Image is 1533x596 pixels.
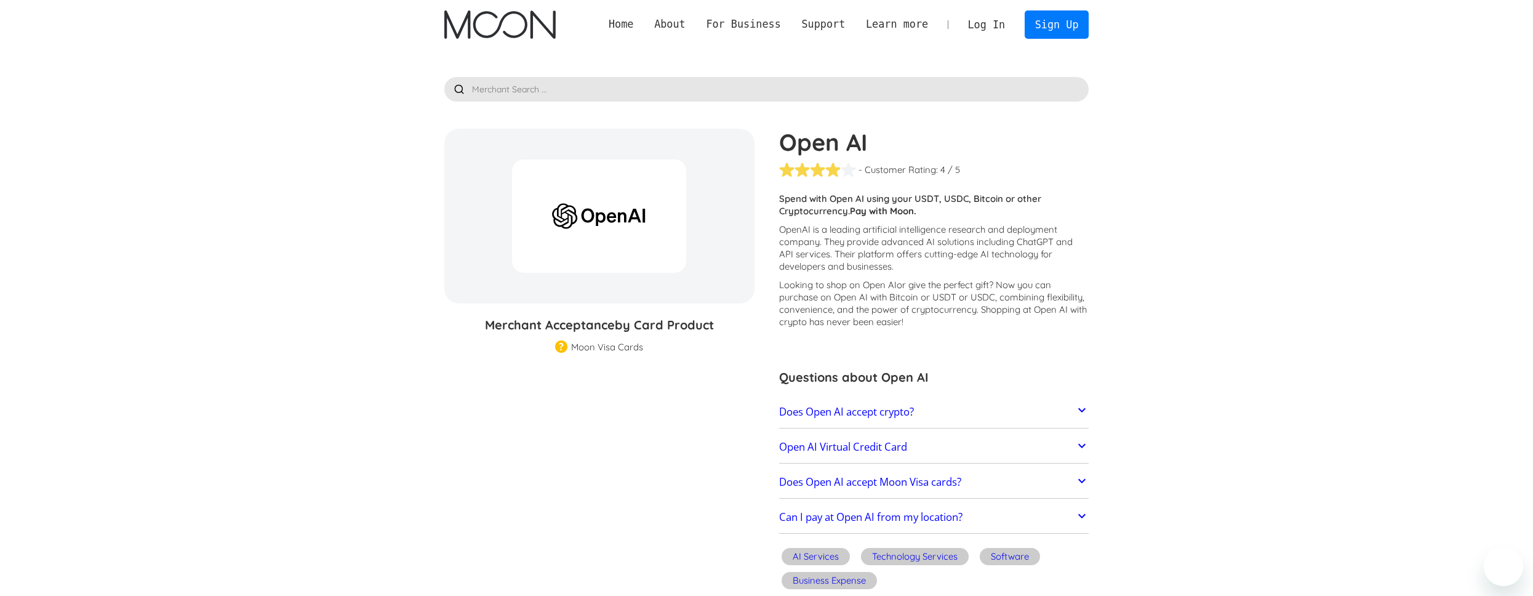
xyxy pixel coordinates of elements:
[958,11,1015,38] a: Log In
[444,77,1089,102] input: Merchant Search ...
[779,434,1089,460] a: Open AI Virtual Credit Card
[793,550,839,563] div: AI Services
[654,17,686,32] div: About
[644,17,695,32] div: About
[779,511,963,523] h2: Can I pay at Open AI from my location?
[779,279,1089,328] p: Looking to shop on Open AI ? Now you can purchase on Open AI with Bitcoin or USDT or USDC, combin...
[779,441,907,453] h2: Open AI Virtual Credit Card
[779,406,914,418] h2: Does Open AI accept crypto?
[940,164,945,176] div: 4
[855,17,939,32] div: Learn more
[444,10,556,39] a: home
[779,129,1089,156] h1: Open AI
[779,476,961,488] h2: Does Open AI accept Moon Visa cards?
[991,550,1029,563] div: Software
[948,164,960,176] div: / 5
[850,205,916,217] strong: Pay with Moon.
[571,341,643,353] div: Moon Visa Cards
[1484,547,1523,586] iframe: Button to launch messaging window
[696,17,791,32] div: For Business
[779,193,1089,217] p: Spend with Open AI using your USDT, USDC, Bitcoin or other Cryptocurrency.
[866,17,928,32] div: Learn more
[615,317,714,332] span: by Card Product
[598,17,644,32] a: Home
[791,17,855,32] div: Support
[801,17,845,32] div: Support
[793,574,866,587] div: Business Expense
[444,316,754,334] h3: Merchant Acceptance
[859,546,971,570] a: Technology Services
[779,469,1089,495] a: Does Open AI accept Moon Visa cards?
[897,279,989,291] span: or give the perfect gift
[859,164,938,176] div: - Customer Rating:
[779,399,1089,425] a: Does Open AI accept crypto?
[779,223,1089,273] p: OpenAI is a leading artificial intelligence research and deployment company. They provide advance...
[1025,10,1089,38] a: Sign Up
[779,570,879,594] a: Business Expense
[706,17,780,32] div: For Business
[977,546,1043,570] a: Software
[444,10,556,39] img: Moon Logo
[872,550,958,563] div: Technology Services
[779,368,1089,387] h3: Questions about Open AI
[779,546,852,570] a: AI Services
[779,505,1089,531] a: Can I pay at Open AI from my location?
